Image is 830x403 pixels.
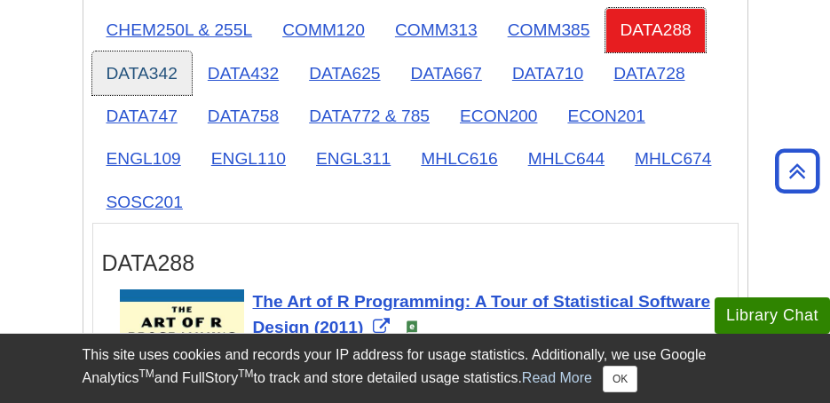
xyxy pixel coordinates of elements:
[522,370,592,385] a: Read More
[381,8,492,51] a: COMM313
[295,51,394,95] a: DATA625
[139,367,154,380] sup: TM
[92,137,195,180] a: ENGL109
[194,51,293,95] a: DATA432
[603,366,637,392] button: Close
[397,51,496,95] a: DATA667
[295,94,444,138] a: DATA772 & 785
[715,297,830,334] button: Library Chat
[268,8,379,51] a: COMM120
[553,94,659,138] a: ECON201
[83,344,748,392] div: This site uses cookies and records your IP address for usage statistics. Additionally, we use Goo...
[238,367,253,380] sup: TM
[621,137,725,180] a: MHLC674
[494,8,605,51] a: COMM385
[605,8,705,51] a: DATA288
[302,137,405,180] a: ENGL311
[92,51,192,95] a: DATA342
[194,94,293,138] a: DATA758
[599,51,699,95] a: DATA728
[498,51,597,95] a: DATA710
[92,8,267,51] a: CHEM250L & 255L
[405,320,419,335] img: e-Book
[253,292,711,336] span: The Art of R Programming: A Tour of Statistical Software Design (2011)
[407,137,511,180] a: MHLC616
[197,137,300,180] a: ENGL110
[253,292,711,336] a: Link opens in new window
[102,250,729,276] h3: DATA288
[769,159,826,183] a: Back to Top
[92,180,197,224] a: SOSC201
[514,137,619,180] a: MHLC644
[446,94,551,138] a: ECON200
[92,94,192,138] a: DATA747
